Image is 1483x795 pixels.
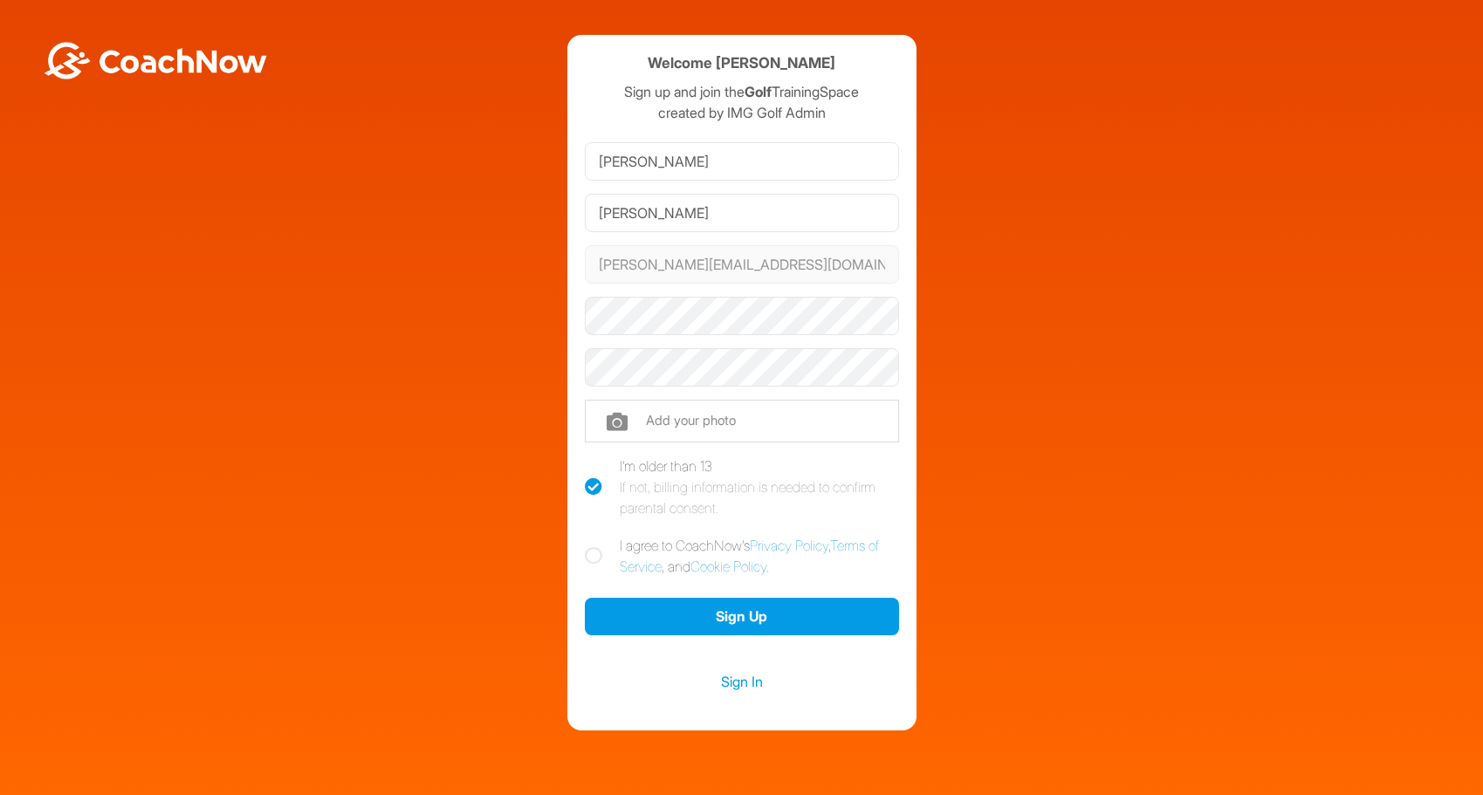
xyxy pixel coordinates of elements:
[585,81,899,102] p: Sign up and join the TrainingSpace
[585,102,899,123] p: created by IMG Golf Admin
[585,535,899,577] label: I agree to CoachNow's , , and .
[620,537,879,575] a: Terms of Service
[648,52,835,74] h4: Welcome [PERSON_NAME]
[585,670,899,693] a: Sign In
[585,598,899,635] button: Sign Up
[620,456,899,518] div: I'm older than 13
[745,83,772,100] strong: Golf
[750,537,828,554] a: Privacy Policy
[620,476,899,518] div: If not, billing information is needed to confirm parental consent.
[585,142,899,181] input: First Name
[585,194,899,232] input: Last Name
[585,245,899,284] input: Email
[42,42,269,79] img: BwLJSsUCoWCh5upNqxVrqldRgqLPVwmV24tXu5FoVAoFEpwwqQ3VIfuoInZCoVCoTD4vwADAC3ZFMkVEQFDAAAAAElFTkSuQmCC
[690,558,766,575] a: Cookie Policy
